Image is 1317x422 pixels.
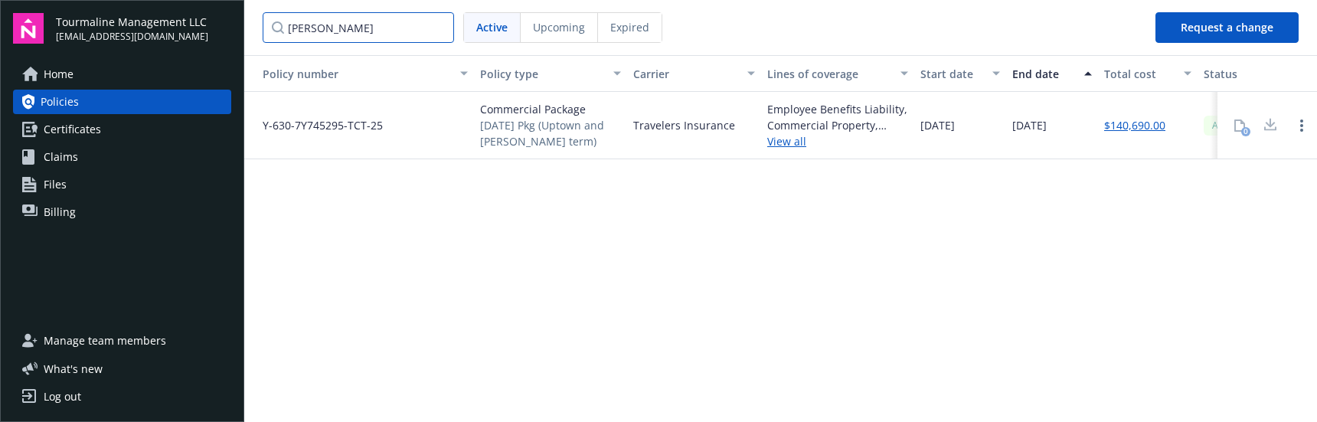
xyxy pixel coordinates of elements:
span: Active [476,19,508,35]
span: Commercial Package [480,101,621,117]
a: Billing [13,200,231,224]
span: Upcoming [533,19,585,35]
span: Tourmaline Management LLC [56,14,208,30]
span: Y-630-7Y745295-TCT-25 [250,117,383,133]
span: [DATE] [1012,117,1047,133]
button: What's new [13,361,127,377]
div: Policy number [250,66,451,82]
button: End date [1006,55,1098,92]
button: Request a change [1155,12,1299,43]
span: [EMAIL_ADDRESS][DOMAIN_NAME] [56,30,208,44]
div: Policy type [480,66,604,82]
span: [DATE] Pkg (Uptown and [PERSON_NAME] term) [480,117,621,149]
div: Total cost [1104,66,1175,82]
div: Log out [44,384,81,409]
span: Manage team members [44,329,166,353]
input: Filter policies... [263,12,454,43]
div: Toggle SortBy [250,66,451,82]
span: Files [44,172,67,197]
span: What ' s new [44,361,103,377]
button: Lines of coverage [761,55,914,92]
span: Billing [44,200,76,224]
a: Open options [1292,116,1311,135]
button: Tourmaline Management LLC[EMAIL_ADDRESS][DOMAIN_NAME] [56,13,231,44]
span: Travelers Insurance [633,117,735,133]
button: Start date [914,55,1006,92]
button: Policy type [474,55,627,92]
div: End date [1012,66,1075,82]
div: Status [1204,66,1306,82]
span: Claims [44,145,78,169]
a: View all [767,133,908,149]
a: Policies [13,90,231,114]
img: navigator-logo.svg [13,13,44,44]
a: Home [13,62,231,87]
a: $140,690.00 [1104,117,1165,133]
div: Carrier [633,66,738,82]
div: Employee Benefits Liability, Commercial Property, General Liability [767,101,908,133]
button: Carrier [627,55,761,92]
span: [DATE] [920,117,955,133]
a: Manage team members [13,329,231,353]
button: Total cost [1098,55,1198,92]
span: Home [44,62,74,87]
a: Certificates [13,117,231,142]
button: Status [1198,55,1312,92]
div: Start date [920,66,983,82]
a: Files [13,172,231,197]
a: Claims [13,145,231,169]
span: Certificates [44,117,101,142]
span: Expired [610,19,649,35]
div: Lines of coverage [767,66,891,82]
span: Policies [41,90,79,114]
